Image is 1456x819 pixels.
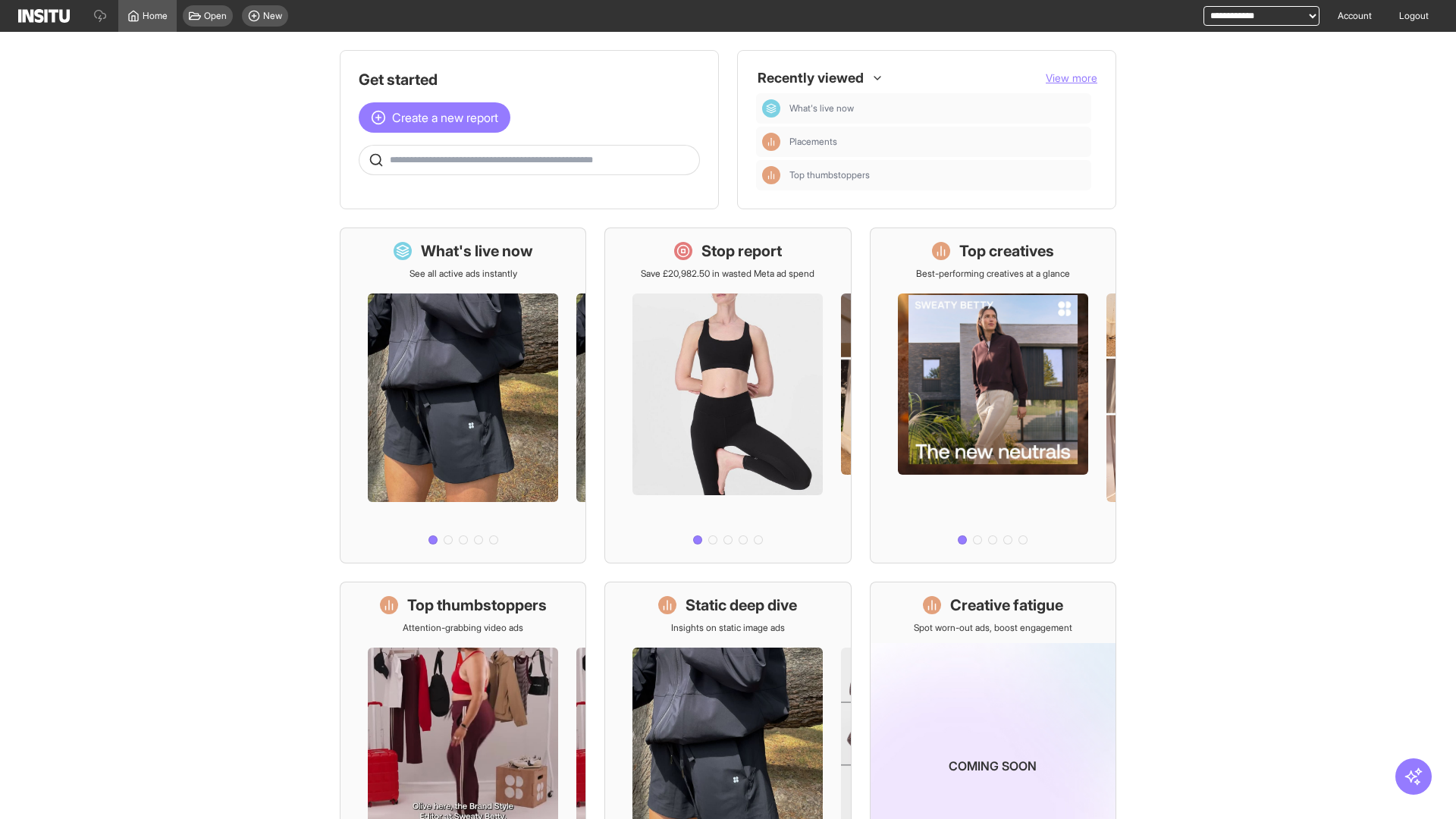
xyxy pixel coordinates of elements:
[1046,71,1097,86] button: View more
[340,227,586,563] a: What's live nowSee all active ads instantly
[789,136,837,148] span: Placements
[959,240,1054,262] h1: Top creatives
[916,268,1070,280] p: Best-performing creatives at a glance
[789,169,1085,181] span: Top thumbstoppers
[762,133,780,151] div: Insights
[392,108,498,127] span: Create a new report
[359,69,700,90] h1: Get started
[407,595,547,616] h1: Top thumbstoppers
[641,268,814,280] p: Save £20,982.50 in wasted Meta ad spend
[18,9,70,23] img: Logo
[701,240,782,262] h1: Stop report
[789,136,1085,148] span: Placements
[604,227,851,563] a: Stop reportSave £20,982.50 in wasted Meta ad spend
[1046,71,1097,84] span: View more
[143,10,168,22] span: Home
[421,240,533,262] h1: What's live now
[870,227,1116,563] a: Top creativesBest-performing creatives at a glance
[789,102,854,115] span: What's live now
[359,102,510,133] button: Create a new report
[671,622,785,634] p: Insights on static image ads
[762,166,780,184] div: Insights
[686,595,797,616] h1: Static deep dive
[409,268,517,280] p: See all active ads instantly
[204,10,227,22] span: Open
[263,10,282,22] span: New
[403,622,523,634] p: Attention-grabbing video ads
[762,99,780,118] div: Dashboard
[789,169,870,181] span: Top thumbstoppers
[789,102,1085,115] span: What's live now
